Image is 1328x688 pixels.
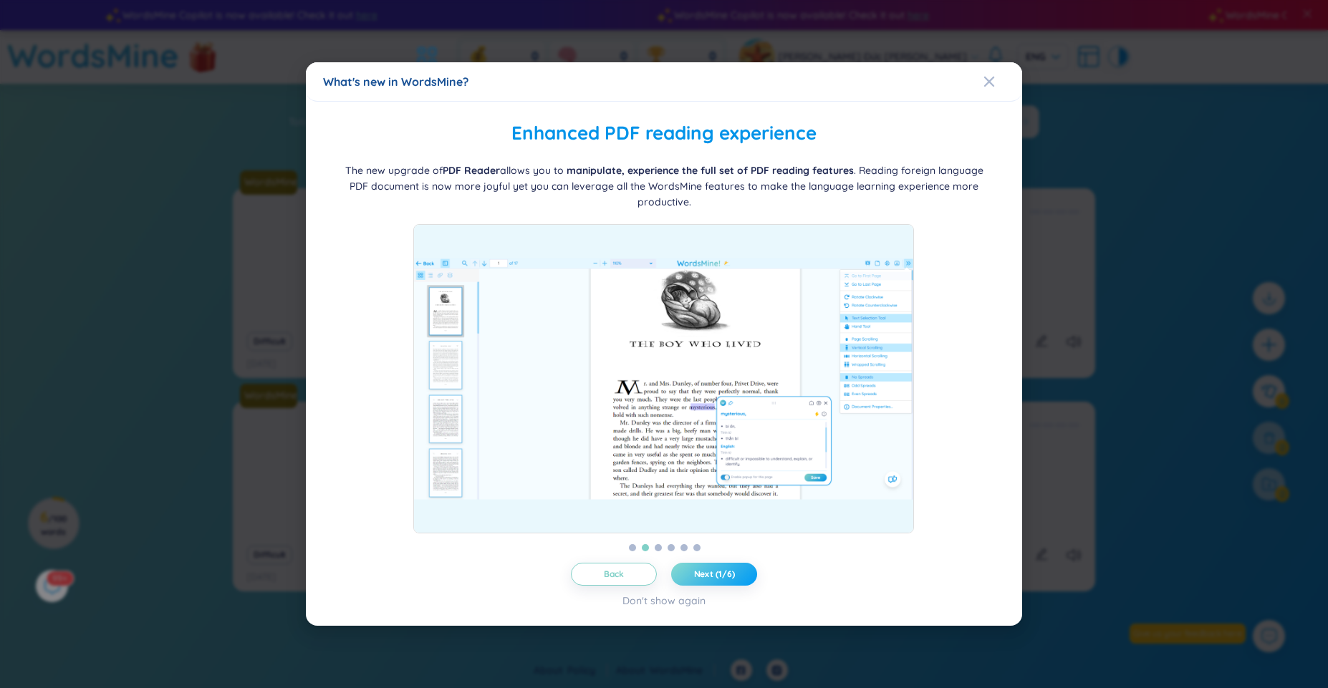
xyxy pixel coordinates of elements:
[629,544,636,551] button: 1
[671,563,757,586] button: Next (1/6)
[567,164,854,177] b: manipulate, experience the full set of PDF reading features
[443,164,500,177] b: PDF Reader
[983,62,1022,101] button: Close
[642,544,649,551] button: 2
[622,593,706,609] div: Don't show again
[655,544,662,551] button: 3
[604,568,625,580] span: Back
[693,544,701,551] button: 6
[323,74,1005,89] div: What's new in WordsMine?
[680,544,688,551] button: 5
[323,119,1005,148] h2: Enhanced PDF reading experience
[694,568,735,580] span: Next (1/6)
[668,544,675,551] button: 4
[571,563,657,586] button: Back
[345,164,983,208] span: The new upgrade of allows you to . Reading foreign language PDF document is now more joyful yet y...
